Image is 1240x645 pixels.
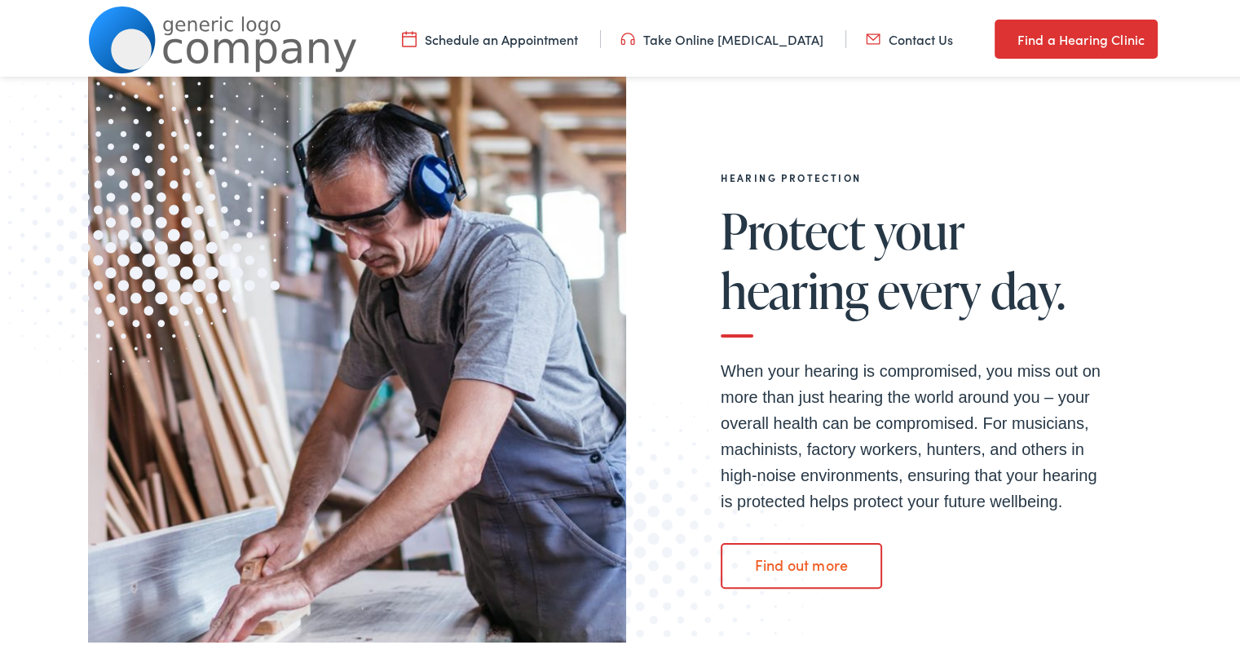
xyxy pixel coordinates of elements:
span: hearing [721,260,868,314]
span: every [877,260,981,314]
img: utility icon [995,26,1009,46]
span: day. [991,260,1066,314]
a: Find a Hearing Clinic [995,16,1158,55]
span: your [874,201,964,254]
p: When your hearing is compromised, you miss out on more than just hearing the world around you – y... [721,355,1112,511]
a: Find out more [721,540,882,585]
a: Schedule an Appointment [402,27,578,45]
h2: Hearing Protection [721,169,1112,180]
a: Contact Us [866,27,953,45]
span: Protect [721,201,865,254]
img: utility icon [866,27,880,45]
img: utility icon [402,27,417,45]
img: utility icon [620,27,635,45]
a: Take Online [MEDICAL_DATA] [620,27,823,45]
